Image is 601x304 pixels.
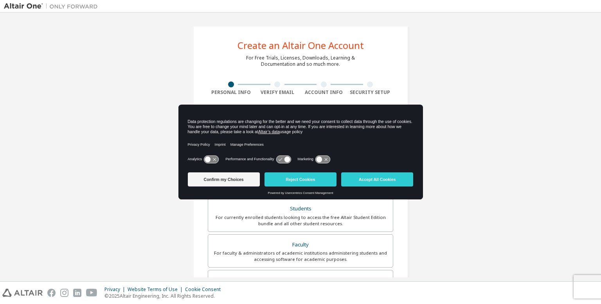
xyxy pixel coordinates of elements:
div: Students [213,203,388,214]
div: Account Info [300,89,347,96]
div: For currently enrolled students looking to access the free Altair Student Edition bundle and all ... [213,214,388,227]
img: facebook.svg [47,289,56,297]
p: © 2025 Altair Engineering, Inc. All Rights Reserved. [104,293,225,299]
div: Cookie Consent [185,286,225,293]
div: Security Setup [347,89,394,96]
img: altair_logo.svg [2,289,43,297]
img: youtube.svg [86,289,97,297]
img: linkedin.svg [73,289,81,297]
div: Everyone else [213,275,388,286]
div: Privacy [104,286,128,293]
div: For faculty & administrators of academic institutions administering students and accessing softwa... [213,250,388,262]
div: Personal Info [208,89,254,96]
div: Verify Email [254,89,301,96]
img: Altair One [4,2,102,10]
div: Website Terms of Use [128,286,185,293]
div: Faculty [213,239,388,250]
div: Create an Altair One Account [238,41,364,50]
div: For Free Trials, Licenses, Downloads, Learning & Documentation and so much more. [246,55,355,67]
img: instagram.svg [60,289,68,297]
